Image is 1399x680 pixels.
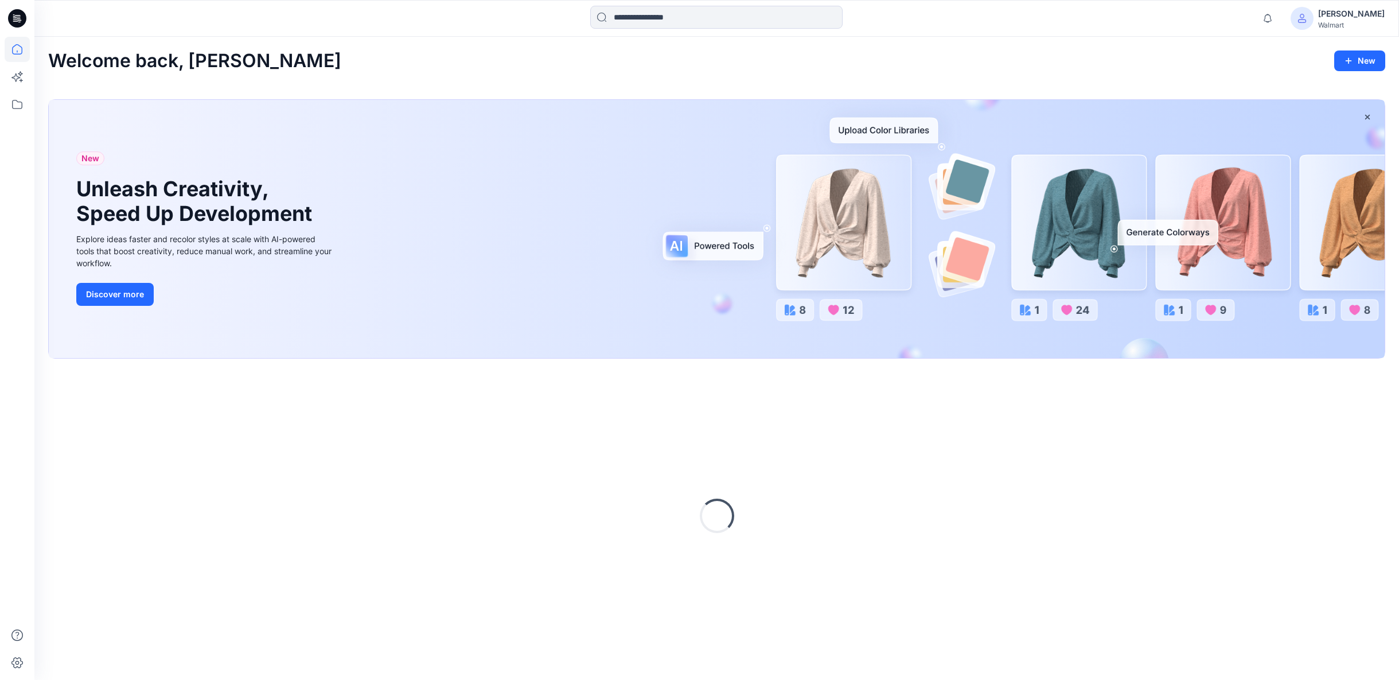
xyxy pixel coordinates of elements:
[1334,50,1385,71] button: New
[76,233,334,269] div: Explore ideas faster and recolor styles at scale with AI-powered tools that boost creativity, red...
[76,283,154,306] button: Discover more
[81,151,99,165] span: New
[48,50,341,72] h2: Welcome back, [PERSON_NAME]
[1297,14,1307,23] svg: avatar
[1318,21,1385,29] div: Walmart
[1318,7,1385,21] div: [PERSON_NAME]
[76,283,334,306] a: Discover more
[76,177,317,226] h1: Unleash Creativity, Speed Up Development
